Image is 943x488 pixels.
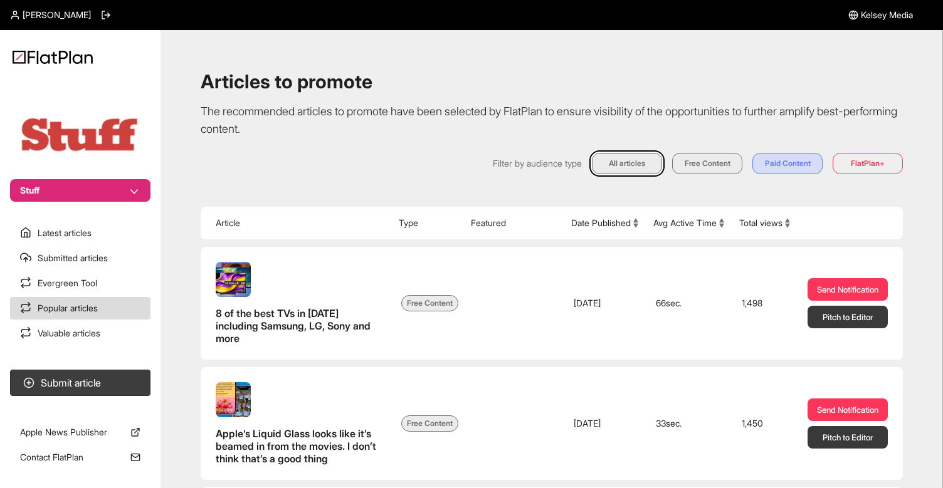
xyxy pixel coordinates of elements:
[564,247,646,360] td: [DATE]
[216,262,381,345] a: 8 of the best TVs in [DATE] including Samsung, LG, Sony and more
[13,50,93,64] img: Logo
[672,153,742,174] button: Free Content
[653,217,724,229] button: Avg Active Time
[493,157,582,170] span: Filter by audience type
[23,9,91,21] span: [PERSON_NAME]
[808,278,888,301] a: Send Notification
[10,247,150,269] a: Submitted articles
[808,306,888,328] button: Pitch to Editor
[646,247,732,360] td: 66 sec.
[564,367,646,480] td: [DATE]
[463,207,564,239] th: Featured
[10,272,150,294] a: Evergreen Tool
[391,207,463,239] th: Type
[10,322,150,345] a: Valuable articles
[216,427,376,465] span: Apple’s Liquid Glass looks like it’s beamed in from the movies. I don’t think that’s a good thing
[10,9,91,21] a: [PERSON_NAME]
[201,207,391,239] th: Article
[10,446,150,469] a: Contact FlatPlan
[10,370,150,396] button: Submit article
[646,367,732,480] td: 33 sec.
[216,382,251,417] img: Apple’s Liquid Glass looks like it’s beamed in from the movies. I don’t think that’s a good thing
[833,153,903,174] button: FlatPlan+
[10,421,150,444] a: Apple News Publisher
[201,70,903,93] h1: Articles to promote
[216,382,381,465] a: Apple’s Liquid Glass looks like it’s beamed in from the movies. I don’t think that’s a good thing
[808,426,888,449] button: Pitch to Editor
[861,9,913,21] span: Kelsey Media
[739,217,790,229] button: Total views
[10,222,150,244] a: Latest articles
[201,103,903,138] p: The recommended articles to promote have been selected by FlatPlan to ensure visibility of the op...
[592,153,662,174] button: All articles
[216,262,251,297] img: 8 of the best TVs in 2025 including Samsung, LG, Sony and more
[216,427,381,465] span: Apple’s Liquid Glass looks like it’s beamed in from the movies. I don’t think that’s a good thing
[732,367,798,480] td: 1,450
[401,295,458,311] span: Free Content
[752,153,823,174] button: Paid Content
[401,415,458,432] span: Free Content
[18,115,143,154] img: Publication Logo
[571,217,638,229] button: Date Published
[10,297,150,319] a: Popular articles
[808,398,888,421] a: Send Notification
[10,179,150,202] button: Stuff
[732,247,798,360] td: 1,498
[216,307,381,345] span: 8 of the best TVs in 2025 including Samsung, LG, Sony and more
[216,307,371,345] span: 8 of the best TVs in [DATE] including Samsung, LG, Sony and more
